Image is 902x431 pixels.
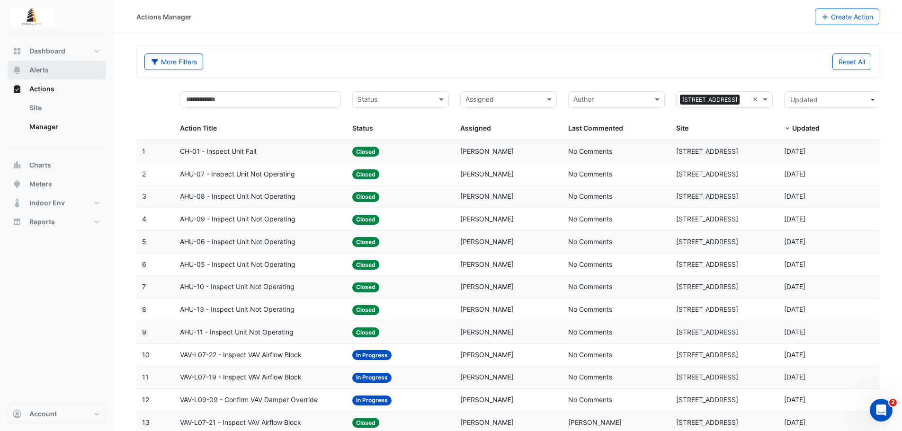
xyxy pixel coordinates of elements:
span: No Comments [568,351,612,359]
span: Closed [352,192,379,202]
span: 2025-08-06T10:42:59.592 [784,373,805,381]
span: Action Title [180,124,217,132]
span: 7 [142,282,146,290]
button: Charts [8,156,106,175]
span: [STREET_ADDRESS] [676,282,738,290]
span: 2025-08-07T13:09:59.823 [784,260,805,268]
span: 2025-08-07T13:10:14.963 [784,192,805,200]
span: No Comments [568,260,612,268]
span: AHU-13 - Inspect Unit Not Operating [180,304,295,315]
span: Closed [352,147,379,157]
span: AHU-08 - Inspect Unit Not Operating [180,191,295,202]
span: [STREET_ADDRESS] [676,192,738,200]
span: 12 [142,396,149,404]
app-icon: Charts [12,160,22,170]
span: 4 [142,215,146,223]
span: [PERSON_NAME] [460,396,514,404]
span: Closed [352,418,379,428]
span: No Comments [568,170,612,178]
span: Meters [29,179,52,189]
span: Updated [790,96,818,104]
span: Account [29,409,57,419]
span: [PERSON_NAME] [460,282,514,290]
button: Updated [784,91,881,108]
span: No Comments [568,373,612,381]
span: 2025-08-06T10:39:37.798 [784,418,805,426]
button: More Filters [144,53,203,70]
div: Actions Manager [136,12,192,22]
span: Updated [792,124,820,132]
span: [STREET_ADDRESS] [676,147,738,155]
span: In Progress [352,396,392,405]
span: [PERSON_NAME] [460,170,514,178]
span: Site [676,124,688,132]
span: [PERSON_NAME] [568,418,622,426]
span: 2025-08-07T13:10:22.880 [784,147,805,155]
span: [PERSON_NAME] [460,373,514,381]
img: Company Logo [11,8,54,26]
span: 2025-08-07T13:09:50.142 [784,305,805,313]
button: Account [8,405,106,423]
span: [STREET_ADDRESS] [676,215,738,223]
span: AHU-07 - Inspect Unit Not Operating [180,169,295,180]
span: AHU-11 - Inspect Unit Not Operating [180,327,294,338]
span: VAV-L07-22 - Inspect VAV Airflow Block [180,350,302,361]
button: Create Action [815,9,880,25]
span: Alerts [29,65,49,75]
span: 11 [142,373,149,381]
span: No Comments [568,396,612,404]
span: [STREET_ADDRESS] [676,351,738,359]
span: No Comments [568,215,612,223]
span: [PERSON_NAME] [460,147,514,155]
span: [PERSON_NAME] [460,351,514,359]
app-icon: Meters [12,179,22,189]
span: [PERSON_NAME] [460,237,514,246]
span: [PERSON_NAME] [460,328,514,336]
span: [PERSON_NAME] [460,305,514,313]
a: Site [22,98,106,117]
span: 9 [142,328,146,336]
span: 2 [889,399,897,406]
span: 5 [142,237,146,246]
span: AHU-10 - Inspect Unit Not Operating [180,281,295,292]
span: Closed [352,327,379,337]
span: VAV-L07-21 - Inspect VAV Airflow Block [180,417,301,428]
span: Charts [29,160,51,170]
span: [STREET_ADDRESS] [676,418,738,426]
a: Manager [22,117,106,136]
span: No Comments [568,305,612,313]
span: [PERSON_NAME] [460,418,514,426]
span: 2 [142,170,146,178]
app-icon: Indoor Env [12,198,22,208]
span: 3 [142,192,146,200]
span: [PERSON_NAME] [460,215,514,223]
span: 2025-08-06T10:43:14.717 [784,351,805,359]
app-icon: Reports [12,217,22,227]
button: Reports [8,212,106,231]
span: Status [352,124,373,132]
span: 2025-08-07T13:09:54.434 [784,282,805,290]
span: 2025-08-07T13:10:03.484 [784,237,805,246]
span: Assigned [460,124,491,132]
span: VAV-L09-09 - Confirm VAV Damper Override [180,395,318,405]
span: Closed [352,169,379,179]
app-icon: Actions [12,84,22,94]
span: No Comments [568,147,612,155]
span: AHU-09 - Inspect Unit Not Operating [180,214,295,225]
span: 2025-08-07T13:10:18.817 [784,170,805,178]
app-icon: Alerts [12,65,22,75]
span: 13 [142,418,150,426]
span: AHU-06 - Inspect Unit Not Operating [180,237,295,247]
span: 2025-08-07T13:10:08.432 [784,215,805,223]
span: In Progress [352,373,392,383]
span: Reports [29,217,55,227]
span: Last Commented [568,124,623,132]
span: Clear [752,94,760,105]
span: CH-01 - Inspect Unit Fail [180,146,256,157]
span: In Progress [352,350,392,360]
span: Dashboard [29,46,65,56]
span: No Comments [568,192,612,200]
span: No Comments [568,282,612,290]
button: Dashboard [8,42,106,61]
span: No Comments [568,237,612,246]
